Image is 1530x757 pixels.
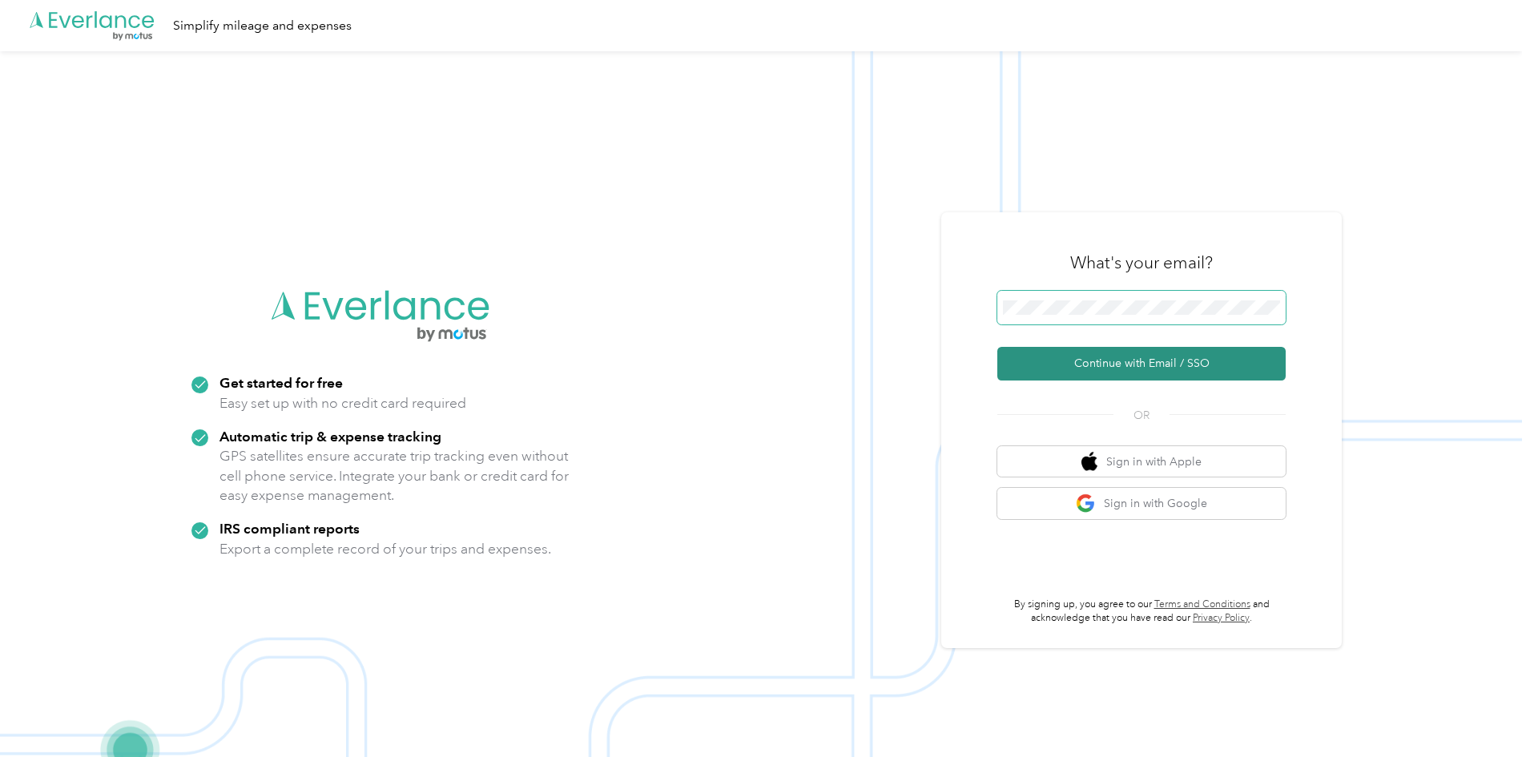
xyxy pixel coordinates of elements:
[1113,407,1170,424] span: OR
[997,598,1286,626] p: By signing up, you agree to our and acknowledge that you have read our .
[1070,252,1213,274] h3: What's your email?
[997,446,1286,477] button: apple logoSign in with Apple
[219,539,551,559] p: Export a complete record of your trips and expenses.
[1193,612,1250,624] a: Privacy Policy
[219,374,343,391] strong: Get started for free
[219,393,466,413] p: Easy set up with no credit card required
[997,347,1286,381] button: Continue with Email / SSO
[1154,598,1250,610] a: Terms and Conditions
[173,16,352,36] div: Simplify mileage and expenses
[1076,493,1096,513] img: google logo
[219,428,441,445] strong: Automatic trip & expense tracking
[1081,452,1097,472] img: apple logo
[219,520,360,537] strong: IRS compliant reports
[997,488,1286,519] button: google logoSign in with Google
[219,446,570,505] p: GPS satellites ensure accurate trip tracking even without cell phone service. Integrate your bank...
